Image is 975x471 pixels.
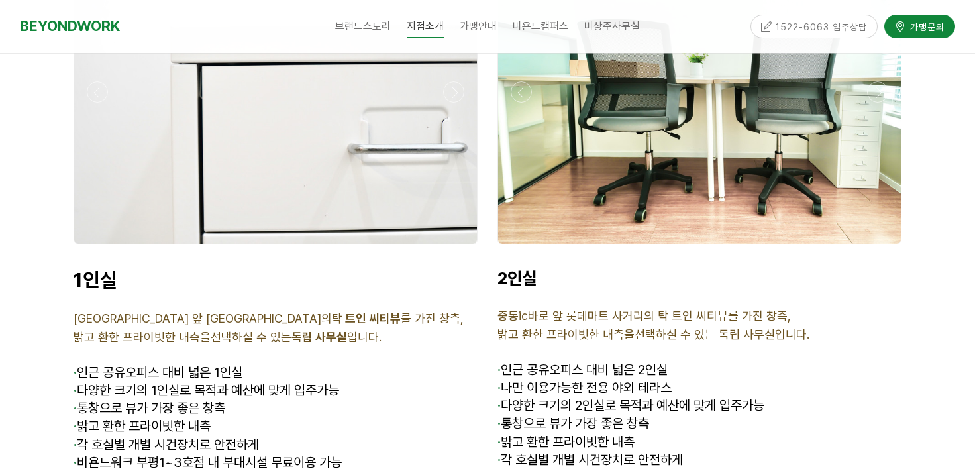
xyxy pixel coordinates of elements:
[335,20,391,32] span: 브랜드스토리
[497,452,683,468] span: 각 호실별 개별 시건장치로 안전하게
[497,434,635,450] span: 밝고 환한 프라이빗한 내측
[497,397,764,413] span: 다양한 크기의 2인실로 목적과 예산에 맞게 입주가능
[513,20,568,32] span: 비욘드캠퍼스
[497,434,501,450] strong: ·
[20,14,120,38] a: BEYONDWORK
[497,380,501,395] strong: ·
[74,437,259,452] span: 각 호실별 개별 시건장치로 안전하게
[399,10,452,43] a: 지점소개
[505,10,576,43] a: 비욘드캠퍼스
[332,311,401,325] strong: 탁 트인 씨티뷰
[497,415,501,431] strong: ·
[211,330,382,344] span: 선택하실 수 있는 입니다.
[497,452,501,468] strong: ·
[74,418,77,434] strong: ·
[497,268,537,288] span: 2인실
[460,20,497,32] span: 가맹안내
[74,268,117,291] span: 1인실
[74,382,77,398] strong: ·
[74,400,225,416] span: 통창으로 뷰가 가장 좋은 창측
[584,20,640,32] span: 비상주사무실
[74,437,77,452] strong: ·
[906,19,945,32] span: 가맹문의
[74,418,211,434] span: 밝고 환한 프라이빗한 내측
[497,415,649,431] span: 통창으로 뷰가 가장 좋은 창측
[497,380,672,395] span: 나만 이용가능한 전용 야외 테라스
[77,364,242,380] span: 인근 공유오피스 대비 넓은 1인실
[74,364,77,380] span: ·
[497,397,501,413] strong: ·
[501,362,668,378] span: 인근 공유오피스 대비 넓은 2인실
[327,10,399,43] a: 브랜드스토리
[74,454,77,470] strong: ·
[884,13,955,36] a: 가맹문의
[291,330,347,344] strong: 독립 사무실
[74,382,339,398] span: 다양한 크기의 1인실로 목적과 예산에 맞게 입주가능
[407,15,444,38] span: 지점소개
[74,311,464,325] span: [GEOGRAPHIC_DATA] 앞 [GEOGRAPHIC_DATA]의 를 가진 창측,
[497,362,501,378] span: ·
[74,330,211,344] span: 밝고 환한 프라이빗한 내측을
[497,309,791,323] span: 중동ic바로 앞 롯데마트 사거리의 탁 트인 씨티뷰를 가진 창측,
[74,454,342,470] span: 비욘드워크 부평1~3호점 내 부대시설 무료이용 가능
[576,10,648,43] a: 비상주사무실
[497,327,809,341] span: 밝고 환한 프라이빗한 내측을선택하실 수 있는 독립 사무실입니다.
[74,400,77,416] strong: ·
[452,10,505,43] a: 가맹안내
